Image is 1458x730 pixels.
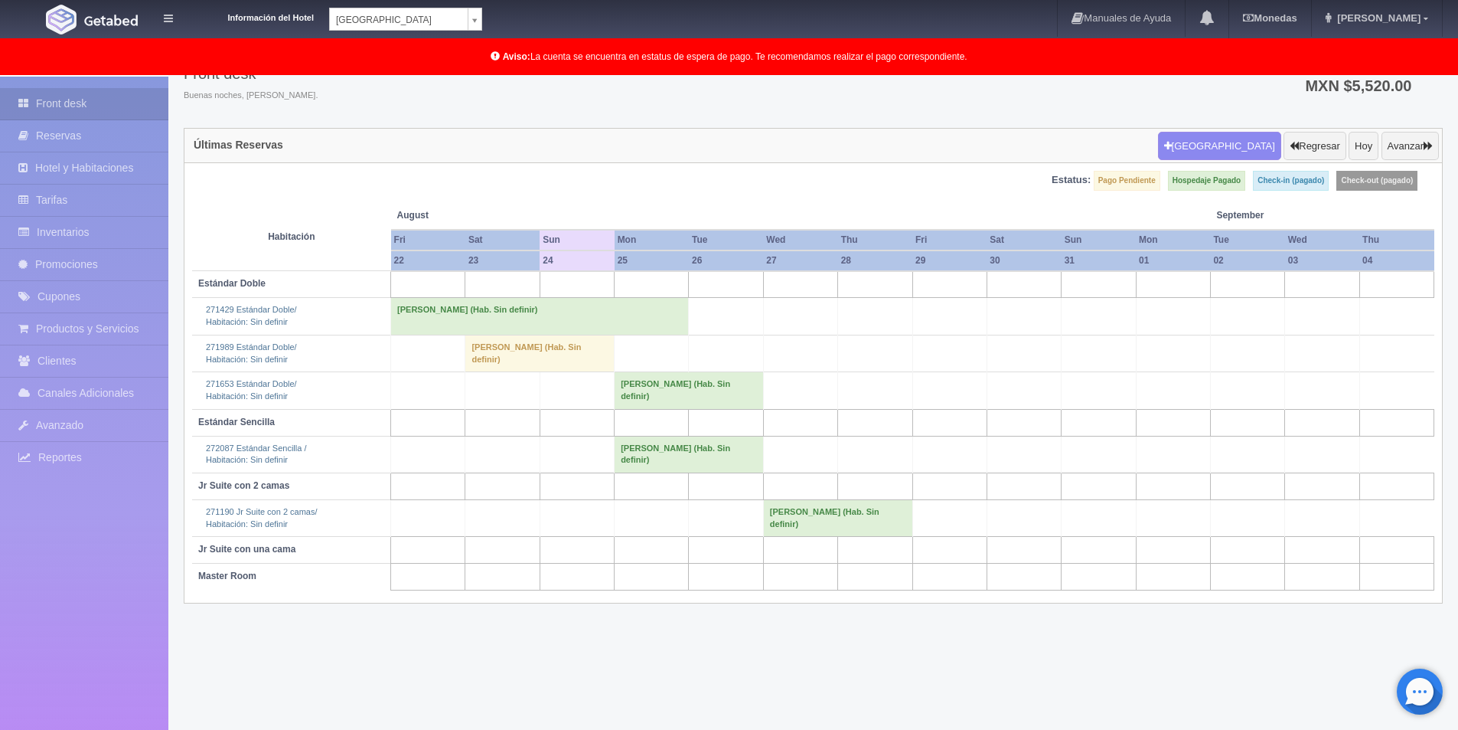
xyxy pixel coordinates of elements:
[1168,171,1245,191] label: Hospedaje Pagado
[206,379,297,401] a: 271653 Estándar Doble/Habitación: Sin definir
[391,230,465,250] th: Fri
[1333,12,1420,24] span: [PERSON_NAME]
[763,230,837,250] th: Wed
[191,8,314,25] dt: Información del Hotel
[615,436,764,473] td: [PERSON_NAME] (Hab. Sin definir)
[763,250,837,271] th: 27
[465,250,540,271] th: 23
[987,230,1061,250] th: Sat
[1305,78,1429,93] h3: MXN $5,520.00
[198,544,295,555] b: Jr Suite con una cama
[198,417,275,427] b: Estándar Sencilla
[1253,171,1329,191] label: Check-in (pagado)
[1381,132,1439,161] button: Avanzar
[84,15,138,26] img: Getabed
[1359,230,1434,250] th: Thu
[391,298,689,335] td: [PERSON_NAME] (Hab. Sin definir)
[615,250,689,271] th: 25
[206,444,306,465] a: 272087 Estándar Sencilla /Habitación: Sin definir
[540,250,614,271] th: 24
[194,139,283,151] h4: Últimas Reservas
[838,230,912,250] th: Thu
[1062,250,1136,271] th: 31
[206,342,297,364] a: 271989 Estándar Doble/Habitación: Sin definir
[465,335,615,372] td: [PERSON_NAME] (Hab. Sin definir)
[1216,209,1353,222] span: September
[838,250,912,271] th: 28
[503,51,530,62] b: Aviso:
[336,8,462,31] span: [GEOGRAPHIC_DATA]
[763,500,912,537] td: [PERSON_NAME] (Hab. Sin definir)
[689,250,763,271] th: 26
[615,372,764,409] td: [PERSON_NAME] (Hab. Sin definir)
[1136,230,1210,250] th: Mon
[1062,230,1136,250] th: Sun
[1136,250,1210,271] th: 01
[689,230,763,250] th: Tue
[1210,230,1284,250] th: Tue
[198,480,289,491] b: Jr Suite con 2 camas
[1336,171,1417,191] label: Check-out (pagado)
[1349,132,1378,161] button: Hoy
[465,230,540,250] th: Sat
[1283,132,1345,161] button: Regresar
[1285,250,1359,271] th: 03
[198,278,266,289] b: Estándar Doble
[540,230,614,250] th: Sun
[329,8,482,31] a: [GEOGRAPHIC_DATA]
[615,230,689,250] th: Mon
[184,90,318,102] span: Buenas noches, [PERSON_NAME].
[46,5,77,34] img: Getabed
[1158,132,1281,161] button: [GEOGRAPHIC_DATA]
[912,250,987,271] th: 29
[1210,250,1284,271] th: 02
[206,507,318,529] a: 271190 Jr Suite con 2 camas/Habitación: Sin definir
[198,571,256,581] b: Master Room
[1359,250,1434,271] th: 04
[397,209,534,222] span: August
[1052,173,1091,188] label: Estatus:
[268,231,315,242] strong: Habitación
[1285,230,1359,250] th: Wed
[1243,12,1297,24] b: Monedas
[987,250,1061,271] th: 30
[912,230,987,250] th: Fri
[391,250,465,271] th: 22
[1094,171,1160,191] label: Pago Pendiente
[206,305,297,326] a: 271429 Estándar Doble/Habitación: Sin definir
